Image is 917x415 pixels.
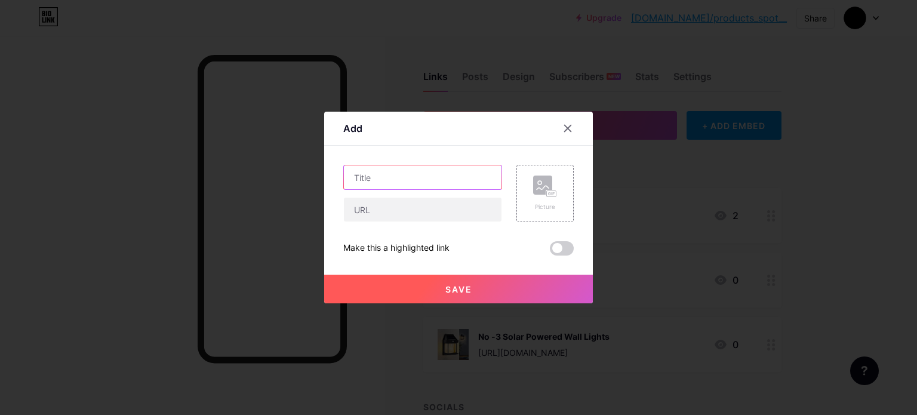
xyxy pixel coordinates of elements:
input: URL [344,198,501,222]
span: Save [445,284,472,294]
div: Make this a highlighted link [343,241,450,256]
button: Save [324,275,593,303]
input: Title [344,165,501,189]
div: Add [343,121,362,136]
div: Picture [533,202,557,211]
